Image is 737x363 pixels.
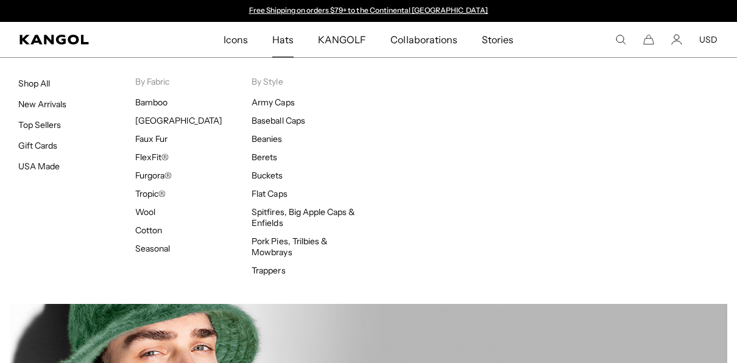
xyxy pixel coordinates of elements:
[243,6,494,16] div: Announcement
[135,243,170,254] a: Seasonal
[272,22,294,57] span: Hats
[211,22,260,57] a: Icons
[252,265,285,276] a: Trappers
[18,140,57,151] a: Gift Cards
[135,115,222,126] a: [GEOGRAPHIC_DATA]
[18,119,61,130] a: Top Sellers
[252,97,294,108] a: Army Caps
[135,76,252,87] p: By Fabric
[252,76,368,87] p: By Style
[135,133,167,144] a: Faux Fur
[671,34,682,45] a: Account
[252,188,287,199] a: Flat Caps
[470,22,526,57] a: Stories
[260,22,306,57] a: Hats
[243,6,494,16] slideshow-component: Announcement bar
[135,206,155,217] a: Wool
[252,236,328,258] a: Pork Pies, Trilbies & Mowbrays
[135,152,169,163] a: FlexFit®
[224,22,248,57] span: Icons
[243,6,494,16] div: 1 of 2
[252,206,355,228] a: Spitfires, Big Apple Caps & Enfields
[615,34,626,45] summary: Search here
[18,161,60,172] a: USA Made
[378,22,469,57] a: Collaborations
[699,34,718,45] button: USD
[390,22,457,57] span: Collaborations
[135,225,162,236] a: Cotton
[252,170,283,181] a: Buckets
[643,34,654,45] button: Cart
[252,133,282,144] a: Beanies
[135,188,166,199] a: Tropic®
[18,99,66,110] a: New Arrivals
[135,170,172,181] a: Furgora®
[249,5,488,15] a: Free Shipping on orders $79+ to the Continental [GEOGRAPHIC_DATA]
[18,78,50,89] a: Shop All
[19,35,147,44] a: Kangol
[306,22,378,57] a: KANGOLF
[482,22,513,57] span: Stories
[135,97,167,108] a: Bamboo
[252,152,277,163] a: Berets
[252,115,305,126] a: Baseball Caps
[318,22,366,57] span: KANGOLF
